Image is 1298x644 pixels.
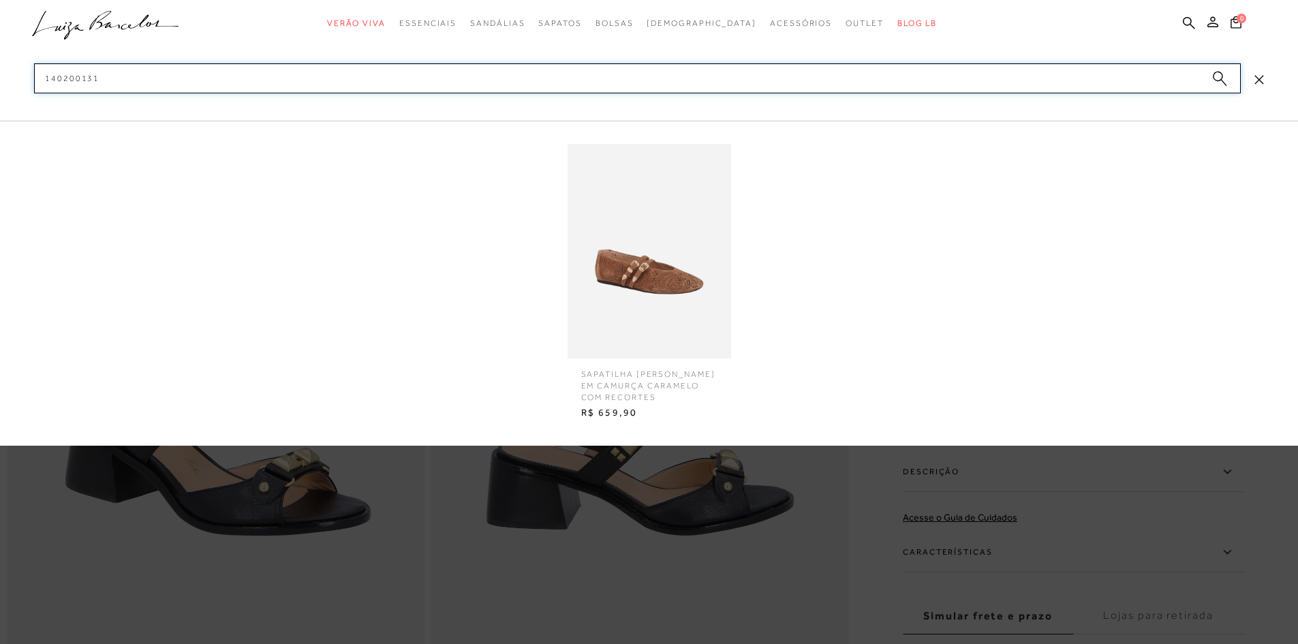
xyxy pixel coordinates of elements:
[399,18,457,28] span: Essenciais
[846,18,884,28] span: Outlet
[897,11,937,36] a: BLOG LB
[538,18,581,28] span: Sapatos
[564,144,735,423] a: SAPATILHA MARY JANE EM CAMURÇA CARAMELO COM RECORTES SAPATILHA [PERSON_NAME] EM CAMURÇA CARAMELO ...
[770,11,832,36] a: categoryNavScreenReaderText
[399,11,457,36] a: categoryNavScreenReaderText
[571,358,728,403] span: SAPATILHA [PERSON_NAME] EM CAMURÇA CARAMELO COM RECORTES
[34,63,1241,93] input: Buscar.
[1237,14,1246,23] span: 0
[571,403,728,423] span: R$ 659,90
[538,11,581,36] a: categoryNavScreenReaderText
[647,11,756,36] a: noSubCategoriesText
[470,11,525,36] a: categoryNavScreenReaderText
[327,18,386,28] span: Verão Viva
[647,18,756,28] span: [DEMOGRAPHIC_DATA]
[897,18,937,28] span: BLOG LB
[568,144,731,358] img: SAPATILHA MARY JANE EM CAMURÇA CARAMELO COM RECORTES
[846,11,884,36] a: categoryNavScreenReaderText
[770,18,832,28] span: Acessórios
[470,18,525,28] span: Sandálias
[1226,15,1246,33] button: 0
[596,18,634,28] span: Bolsas
[596,11,634,36] a: categoryNavScreenReaderText
[327,11,386,36] a: categoryNavScreenReaderText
